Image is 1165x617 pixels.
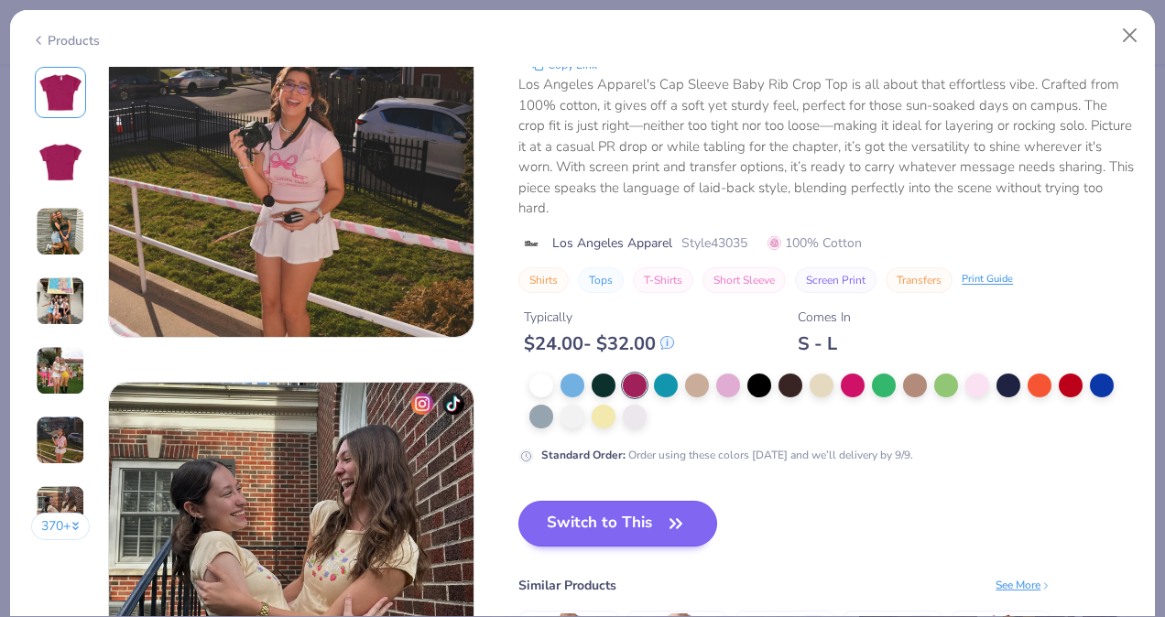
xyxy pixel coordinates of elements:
[798,308,851,327] div: Comes In
[38,70,82,114] img: Front
[36,346,85,395] img: User generated content
[36,416,85,465] img: User generated content
[411,393,433,415] img: insta-icon.png
[518,74,1134,219] div: Los Angeles Apparel's Cap Sleeve Baby Rib Crop Top is all about that effortless vibe. Crafted fro...
[578,267,624,293] button: Tops
[38,140,82,184] img: Back
[552,233,672,253] span: Los Angeles Apparel
[962,272,1013,287] div: Print Guide
[768,233,862,253] span: 100% Cotton
[702,267,786,293] button: Short Sleeve
[518,576,616,595] div: Similar Products
[795,267,876,293] button: Screen Print
[36,207,85,256] img: User generated content
[996,577,1051,593] div: See More
[681,233,747,253] span: Style 43035
[518,236,543,251] img: brand logo
[518,267,569,293] button: Shirts
[36,485,85,535] img: User generated content
[1113,18,1148,53] button: Close
[798,332,851,355] div: S - L
[886,267,953,293] button: Transfers
[31,513,91,540] button: 370+
[524,308,674,327] div: Typically
[36,276,85,326] img: User generated content
[31,31,100,50] div: Products
[518,501,717,547] button: Switch to This
[524,332,674,355] div: $ 24.00 - $ 32.00
[541,448,626,462] strong: Standard Order :
[442,393,464,415] img: tiktok-icon.png
[541,447,913,463] div: Order using these colors [DATE] and we’ll delivery by 9/9.
[633,267,693,293] button: T-Shirts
